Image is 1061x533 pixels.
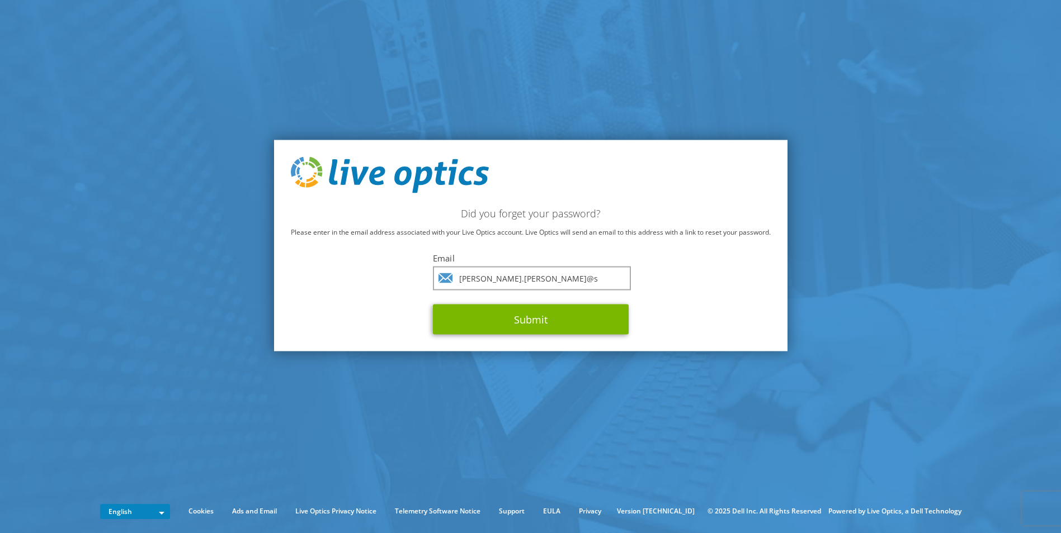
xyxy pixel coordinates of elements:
[702,505,827,517] li: © 2025 Dell Inc. All Rights Reserved
[180,505,222,517] a: Cookies
[570,505,610,517] a: Privacy
[291,156,489,193] img: live_optics_svg.svg
[433,304,629,335] button: Submit
[535,505,569,517] a: EULA
[828,505,961,517] li: Powered by Live Optics, a Dell Technology
[433,253,629,264] label: Email
[611,505,700,517] li: Version [TECHNICAL_ID]
[291,207,771,220] h2: Did you forget your password?
[287,505,385,517] a: Live Optics Privacy Notice
[386,505,489,517] a: Telemetry Software Notice
[224,505,285,517] a: Ads and Email
[291,226,771,239] p: Please enter in the email address associated with your Live Optics account. Live Optics will send...
[491,505,533,517] a: Support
